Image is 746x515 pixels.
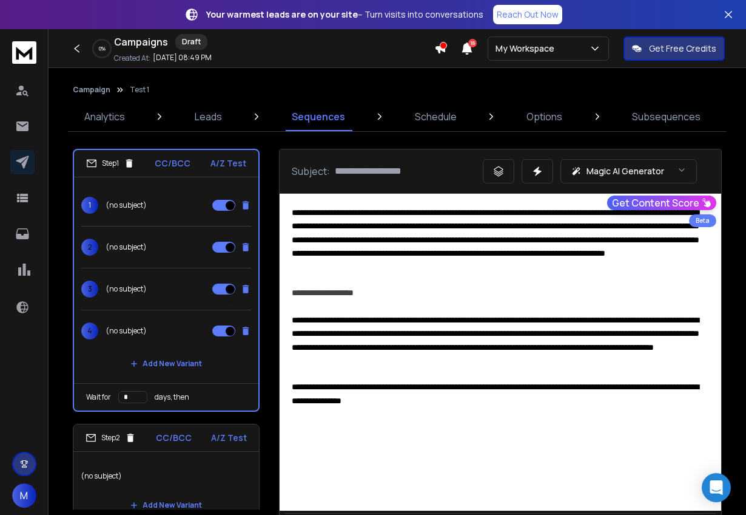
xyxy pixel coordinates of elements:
[415,109,457,124] p: Schedule
[84,109,125,124] p: Analytics
[623,36,725,61] button: Get Free Credits
[106,242,147,252] p: (no subject)
[130,85,149,95] p: Test 1
[195,109,222,124] p: Leads
[497,9,559,21] p: Reach Out Now
[156,432,192,444] p: CC/BCC
[187,102,229,131] a: Leads
[493,5,562,24] a: Reach Out Now
[155,392,189,402] p: days, then
[526,109,562,124] p: Options
[632,109,701,124] p: Subsequences
[468,39,477,47] span: 16
[292,109,345,124] p: Sequences
[99,45,106,52] p: 0 %
[408,102,464,131] a: Schedule
[702,473,731,502] div: Open Intercom Messenger
[292,164,330,179] p: Subject:
[649,43,716,55] p: Get Free Credits
[81,197,98,214] span: 1
[12,41,36,64] img: logo
[560,159,697,183] button: Magic AI Generator
[607,196,716,210] button: Get Content Score
[81,281,98,298] span: 3
[81,459,252,493] p: (no subject)
[106,326,147,336] p: (no subject)
[689,214,716,227] div: Beta
[625,102,708,131] a: Subsequences
[86,432,136,443] div: Step 2
[211,432,247,444] p: A/Z Test
[206,9,358,20] strong: Your warmest leads are on your site
[77,102,132,131] a: Analytics
[81,322,98,339] span: 4
[153,53,212,63] p: [DATE] 08:49 PM
[496,43,559,55] p: My Workspace
[114,35,168,49] h1: Campaigns
[206,9,483,21] p: – Turn visits into conversations
[586,165,664,177] p: Magic AI Generator
[121,352,212,376] button: Add New Variant
[114,53,150,63] p: Created At:
[106,200,147,210] p: (no subject)
[155,157,190,169] p: CC/BCC
[12,483,36,508] button: M
[81,239,98,256] span: 2
[73,149,260,412] li: Step1CC/BCCA/Z Test1(no subject)2(no subject)3(no subject)4(no subject)Add New VariantWait forday...
[519,102,570,131] a: Options
[284,102,352,131] a: Sequences
[86,392,111,402] p: Wait for
[106,284,147,294] p: (no subject)
[86,158,135,169] div: Step 1
[73,85,110,95] button: Campaign
[175,34,207,50] div: Draft
[210,157,246,169] p: A/Z Test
